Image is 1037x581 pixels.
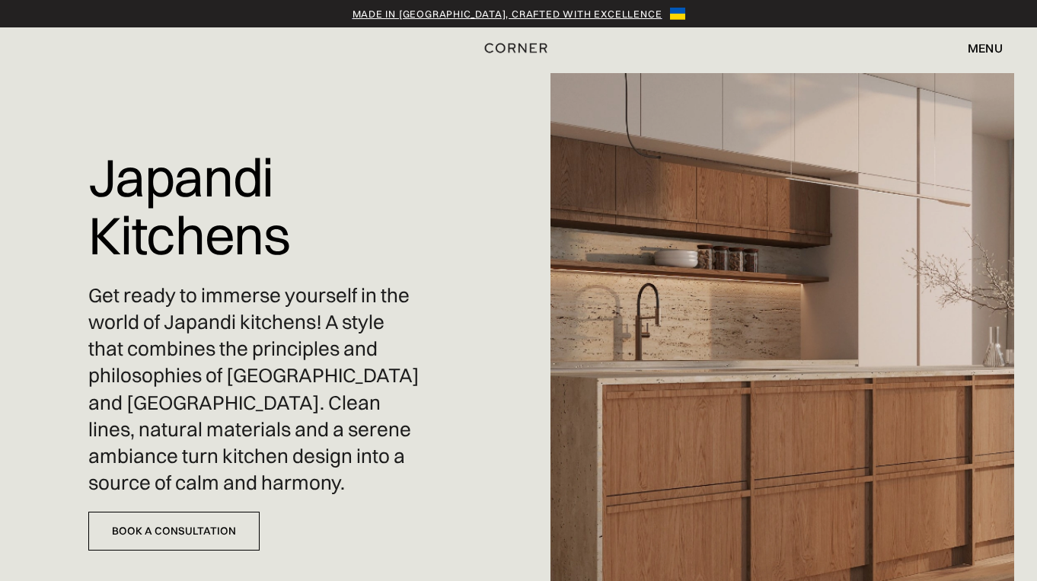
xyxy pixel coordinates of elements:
a: Book a Consultation [88,512,260,551]
div: menu [952,35,1003,61]
a: home [475,38,562,58]
div: menu [968,42,1003,54]
h1: Japandi Kitchens [88,137,422,275]
p: Get ready to immerse yourself in the world of Japandi kitchens! A style that combines the princip... [88,283,422,496]
a: Made in [GEOGRAPHIC_DATA], crafted with excellence [353,6,662,21]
